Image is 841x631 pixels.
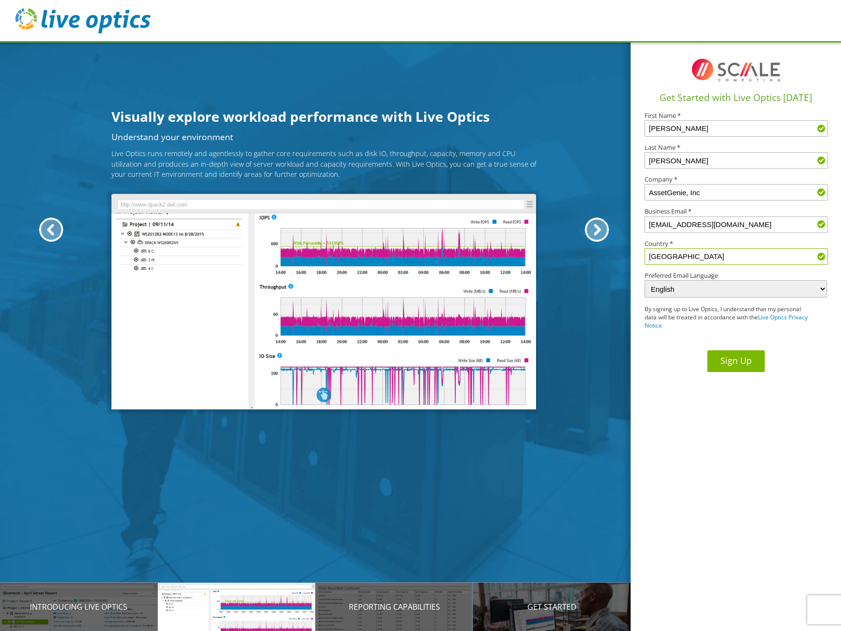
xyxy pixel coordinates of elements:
[15,8,151,33] img: live_optics_svg.svg
[645,272,827,279] label: Preferred Email Language
[111,149,536,180] p: Live Optics runs remotely and agentlessly to gather core requirements such as disk IO, throughput...
[707,350,765,372] button: Sign Up
[688,51,784,89] img: I8TqFF2VWMAAAAASUVORK5CYII=
[645,241,827,247] label: Country *
[645,113,827,119] label: First Name *
[645,144,827,151] label: Last Name *
[473,601,631,613] p: Get Started
[645,208,827,215] label: Business Email *
[111,106,536,127] h1: Visually explore workload performance with Live Optics
[645,313,808,330] a: Live Optics Privacy Notice
[111,133,536,142] h2: Understand your environment
[158,601,316,613] p: Understand your environment
[645,305,809,330] p: By signing up to Live Optics, I understand that my personal data will be treated in accordance wi...
[111,194,536,409] img: Understand your environment
[645,176,827,183] label: Company *
[316,601,473,613] p: Reporting Capabilities
[634,91,837,105] h1: Get Started with Live Optics [DATE]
